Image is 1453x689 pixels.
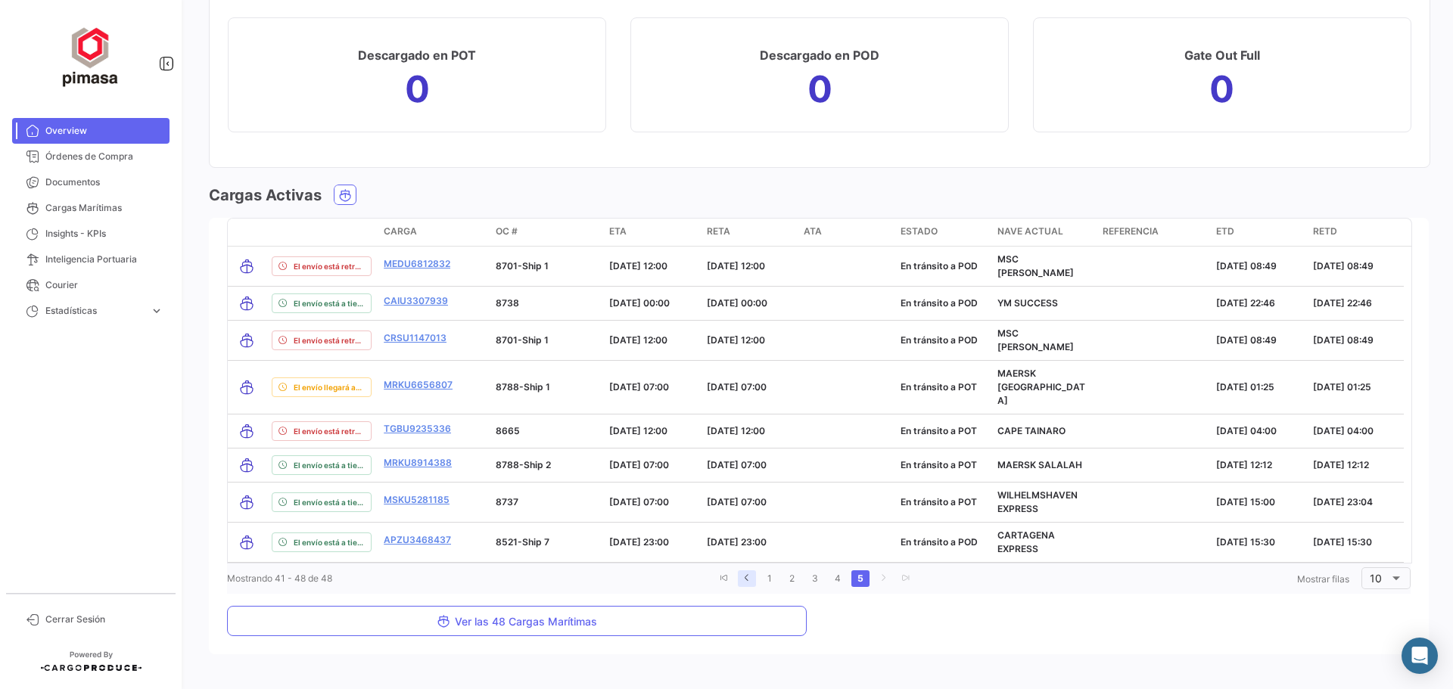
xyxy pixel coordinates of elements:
span: El envío está retrasado. [294,334,365,346]
h1: 0 [405,77,430,101]
a: 1 [761,570,779,587]
span: Mostrar filas [1297,573,1349,585]
span: En tránsito a POT [901,381,977,393]
span: [DATE] 08:49 [1313,334,1374,346]
p: 8701-Ship 1 [496,259,597,273]
span: [DATE] 22:46 [1313,297,1372,309]
span: [DATE] 04:00 [1216,425,1277,436]
span: [DATE] 07:00 [707,381,767,393]
datatable-header-cell: Estado [895,219,991,246]
span: Cargas Marítimas [45,201,163,215]
p: 8701-Ship 1 [496,334,597,347]
datatable-header-cell: transportMode [228,219,266,246]
span: [DATE] 00:00 [707,297,767,309]
datatable-header-cell: Referencia [1097,219,1210,246]
datatable-header-cell: OC # [490,219,603,246]
a: APZU3468437 [384,533,451,547]
h3: Cargas Activas [209,185,322,206]
span: El envío está a tiempo. [294,297,365,309]
span: El envío está a tiempo. [294,459,365,471]
a: 4 [829,570,847,587]
p: 8737 [496,495,597,509]
li: page 2 [781,566,804,591]
span: RETA [707,225,730,238]
span: [DATE] 23:00 [609,536,669,548]
p: 8738 [496,296,597,310]
datatable-header-cell: ETA [603,219,700,246]
span: [DATE] 07:00 [609,459,669,470]
p: WILHELMSHAVEN EXPRESS [997,489,1090,516]
li: page 4 [826,566,849,591]
span: [DATE] 07:00 [609,381,669,393]
button: Ocean [334,185,356,204]
a: Insights - KPIs [12,221,170,247]
a: CAIU3307939 [384,294,448,308]
span: Mostrando 41 - 48 de 48 [227,573,332,584]
span: 10 [1370,572,1382,585]
h3: Descargado en POD [760,45,879,66]
p: MAERSK SALALAH [997,458,1090,472]
datatable-header-cell: Carga [378,219,490,246]
span: Estado [901,225,938,238]
p: MSC [PERSON_NAME] [997,327,1090,354]
a: MRKU8914388 [384,456,452,470]
a: Overview [12,118,170,144]
p: MSC [PERSON_NAME] [997,253,1090,280]
span: [DATE] 22:46 [1216,297,1275,309]
p: 8521-Ship 7 [496,535,597,549]
span: En tránsito a POT [901,496,977,507]
datatable-header-cell: ATA [798,219,895,246]
span: [DATE] 08:49 [1216,334,1277,346]
span: Documentos [45,175,163,189]
a: MRKU6656807 [384,378,453,392]
p: MAERSK [GEOGRAPHIC_DATA] [997,367,1090,408]
a: Courier [12,272,170,298]
span: Estadísticas [45,304,144,318]
p: 8665 [496,424,597,438]
span: Nave actual [997,225,1063,238]
span: ATA [804,225,822,238]
a: 3 [806,570,824,587]
span: expand_more [150,304,163,318]
span: [DATE] 23:00 [707,536,767,548]
datatable-header-cell: ETD [1210,219,1307,246]
p: 8788-Ship 1 [496,380,597,394]
span: [DATE] 07:00 [707,496,767,507]
span: El envío está a tiempo. [294,496,365,508]
span: ETD [1216,225,1234,238]
span: [DATE] 04:00 [1313,425,1374,436]
button: Ver las 48 Cargas Marítimas [227,606,807,636]
span: [DATE] 15:30 [1216,536,1275,548]
span: [DATE] 08:49 [1216,260,1277,272]
span: [DATE] 07:00 [707,459,767,470]
span: [DATE] 00:00 [609,297,670,309]
span: [DATE] 23:04 [1313,496,1373,507]
span: [DATE] 12:12 [1313,459,1369,470]
h1: 0 [807,77,832,101]
span: [DATE] 15:00 [1216,496,1275,507]
datatable-header-cell: RETD [1307,219,1404,246]
span: En tránsito a POT [901,459,977,470]
span: El envío está retrasado. [294,425,365,437]
a: Órdenes de Compra [12,144,170,169]
span: Overview [45,124,163,138]
span: [DATE] 01:25 [1313,381,1371,393]
a: go to last page [897,570,915,587]
span: El envío llegará adelantado. [294,381,365,393]
span: Insights - KPIs [45,227,163,241]
datatable-header-cell: Nave actual [991,219,1096,246]
span: En tránsito a POT [901,425,977,436]
a: 2 [783,570,801,587]
span: [DATE] 12:00 [707,334,765,346]
span: ETA [609,225,627,238]
div: Abrir Intercom Messenger [1402,638,1438,674]
a: Documentos [12,169,170,195]
a: Inteligencia Portuaria [12,247,170,272]
span: [DATE] 07:00 [609,496,669,507]
span: Carga [384,225,417,238]
span: [DATE] 12:00 [609,425,667,436]
li: page 1 [758,566,781,591]
span: En tránsito a POD [901,536,978,548]
li: page 3 [804,566,826,591]
span: [DATE] 12:00 [707,260,765,272]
